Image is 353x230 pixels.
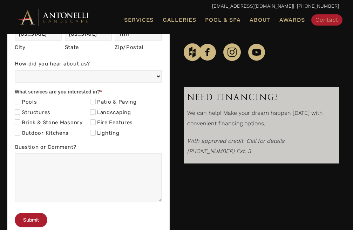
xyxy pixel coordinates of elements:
p: | [PHONE_NUMBER] [14,2,339,11]
span: About [250,17,270,23]
input: Structures [15,109,20,115]
label: Landscaping [90,109,131,116]
em: [PHONE_NUMBER] Ext. 3 [187,148,251,154]
label: Fire Features [90,119,133,126]
label: Lighting [90,130,120,137]
a: Galleries [160,15,199,25]
span: Awards [279,16,305,23]
p: We can help! Make your dream happen [DATE] with convenient financing options. [187,108,336,132]
input: Brick & Stone Masonry [15,119,20,125]
div: What services are you interested in? [15,88,162,98]
span: Galleries [163,16,196,23]
span: Contact [315,16,338,23]
span: Pool & Spa [205,16,240,23]
label: How did you hear about us? [15,59,162,70]
label: Patio & Paving [90,99,137,106]
label: Structures [15,109,50,116]
a: [EMAIL_ADDRESS][DOMAIN_NAME] [212,3,293,9]
input: Pools [15,99,20,104]
a: Contact [311,14,342,26]
input: Outdoor Kitchens [15,130,20,135]
label: Outdoor Kitchens [15,130,69,137]
a: About [247,15,273,25]
span: Services [124,17,154,23]
a: Services [121,15,156,25]
div: State [65,43,112,53]
label: Pools [15,99,37,106]
div: City [15,43,62,53]
button: Submit [15,213,47,227]
div: Zip/Postal [115,43,162,53]
input: Patio & Paving [90,99,96,104]
img: Antonelli Horizontal Logo [14,8,91,27]
h3: Need Financing? [187,91,336,104]
input: Landscaping [90,109,96,115]
i: With approved credit. Call for details. [187,138,286,144]
a: Pool & Spa [202,15,243,25]
label: Question or Comment? [15,142,162,153]
label: Brick & Stone Masonry [15,119,83,126]
input: Fire Features [90,119,96,125]
input: Lighting [90,130,96,135]
img: Houzz [184,43,201,61]
a: Awards [277,15,308,25]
